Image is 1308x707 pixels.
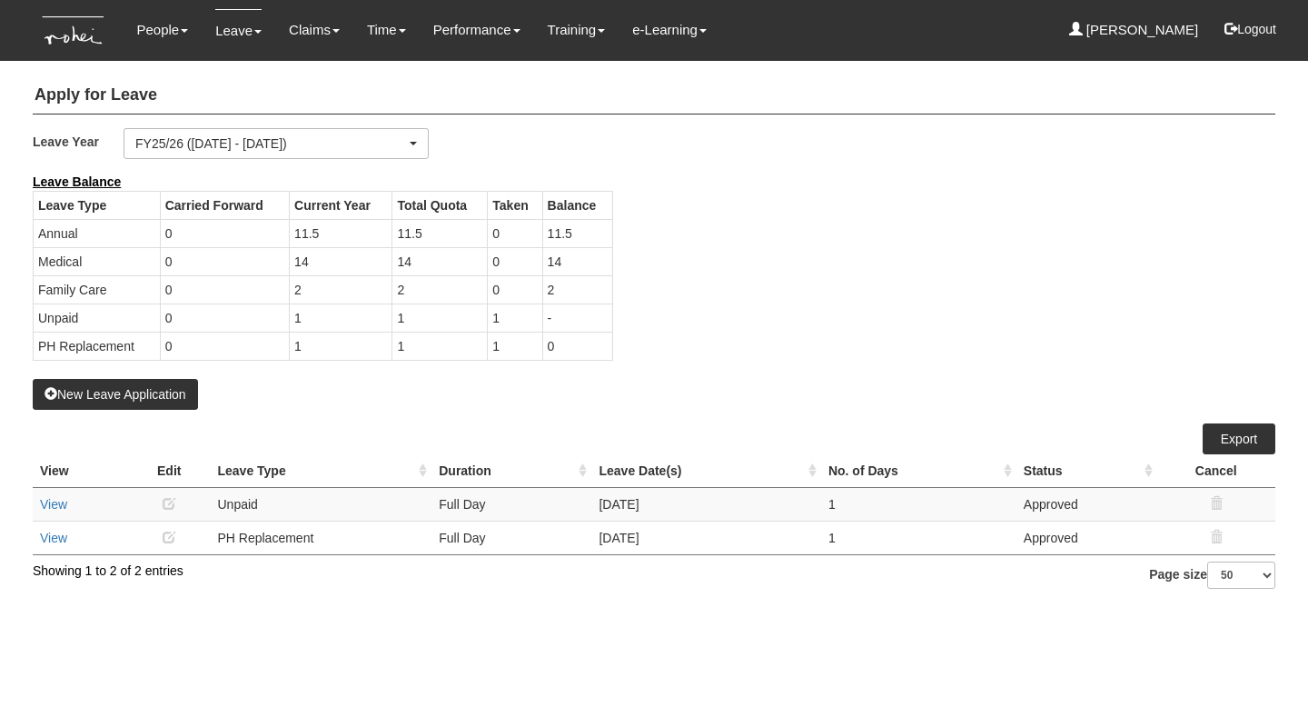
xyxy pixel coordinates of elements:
iframe: chat widget [1232,634,1290,689]
a: View [40,531,67,545]
td: 0 [160,219,289,247]
select: Page size [1207,562,1275,589]
th: Taken [488,191,542,219]
td: 1 [392,332,488,360]
td: Medical [34,247,161,275]
td: PH Replacement [210,521,431,554]
td: Unpaid [210,487,431,521]
a: Leave [215,9,262,52]
td: Annual [34,219,161,247]
td: PH Replacement [34,332,161,360]
td: [DATE] [591,521,820,554]
td: 14 [542,247,612,275]
td: 1 [488,304,542,332]
a: Training [548,9,606,51]
td: 14 [290,247,392,275]
a: Claims [289,9,340,51]
th: Leave Type [34,191,161,219]
button: New Leave Application [33,379,198,410]
button: Logout [1212,7,1289,51]
td: 2 [542,275,612,304]
a: Performance [433,9,520,51]
a: [PERSON_NAME] [1069,9,1199,51]
td: 1 [821,487,1016,521]
td: 0 [488,275,542,304]
td: 2 [290,275,392,304]
div: FY25/26 ([DATE] - [DATE]) [135,134,406,153]
td: 1 [290,304,392,332]
a: Time [367,9,406,51]
td: Unpaid [34,304,161,332]
td: 1 [821,521,1016,554]
td: 11.5 [392,219,488,247]
td: [DATE] [591,487,820,521]
td: - [542,304,612,332]
th: Duration : activate to sort column ascending [431,454,591,488]
a: e-Learning [632,9,707,51]
a: View [40,497,67,512]
th: View [33,454,128,488]
td: 0 [160,304,289,332]
th: Leave Date(s) : activate to sort column ascending [591,454,820,488]
th: Balance [542,191,612,219]
th: Edit [128,454,210,488]
a: People [136,9,188,51]
td: Approved [1016,487,1157,521]
td: 0 [160,275,289,304]
td: 1 [290,332,392,360]
th: Leave Type : activate to sort column ascending [210,454,431,488]
td: Full Day [431,487,591,521]
label: Page size [1149,562,1275,589]
td: 0 [488,247,542,275]
label: Leave Year [33,128,124,154]
td: 0 [542,332,612,360]
td: 0 [488,219,542,247]
td: 11.5 [542,219,612,247]
td: 1 [392,304,488,332]
a: Export [1203,423,1275,454]
td: Approved [1016,521,1157,554]
th: Total Quota [392,191,488,219]
th: Current Year [290,191,392,219]
th: Cancel [1157,454,1275,488]
td: Full Day [431,521,591,554]
b: Leave Balance [33,174,121,189]
td: 14 [392,247,488,275]
h4: Apply for Leave [33,77,1275,115]
td: 1 [488,332,542,360]
th: Carried Forward [160,191,289,219]
button: FY25/26 ([DATE] - [DATE]) [124,128,429,159]
td: Family Care [34,275,161,304]
th: No. of Days : activate to sort column ascending [821,454,1016,488]
td: 11.5 [290,219,392,247]
td: 2 [392,275,488,304]
td: 0 [160,332,289,360]
td: 0 [160,247,289,275]
th: Status : activate to sort column ascending [1016,454,1157,488]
